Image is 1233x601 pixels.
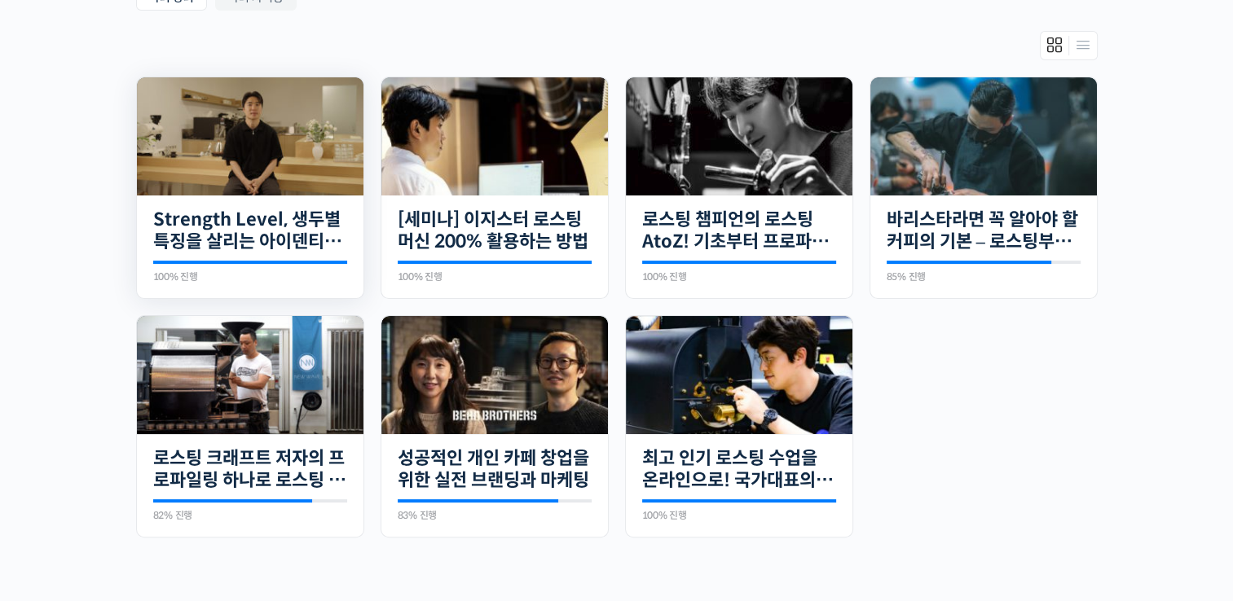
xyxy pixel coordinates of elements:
a: 바리스타라면 꼭 알아야 할 커피의 기본 – 로스팅부터 에스프레소까지 [887,208,1081,253]
div: 100% 진행 [398,272,592,282]
a: Strength Level, 생두별 특징을 살리는 아이덴티티 커피랩 [PERSON_NAME] [PERSON_NAME]의 로스팅 클래스 [153,208,347,253]
span: 홈 [51,490,61,503]
div: 83% 진행 [398,511,592,520]
div: 100% 진행 [642,272,836,282]
span: 대화 [149,491,169,504]
div: 100% 진행 [642,511,836,520]
a: 성공적인 개인 카페 창업을 위한 실전 브랜딩과 마케팅 [398,447,592,492]
a: 최고 인기 로스팅 수업을 온라인으로! 국가대표의 로스팅 클래스 [642,447,836,492]
a: 로스팅 챔피언의 로스팅 AtoZ! 기초부터 프로파일 설계까지 [642,208,836,253]
div: 82% 진행 [153,511,347,520]
a: [세미나] 이지스터 로스팅 머신 200% 활용하는 방법 [398,208,592,253]
div: 85% 진행 [887,272,1081,282]
a: 설정 [210,466,313,507]
a: 대화 [108,466,210,507]
a: 로스팅 크래프트 저자의 프로파일링 하나로 로스팅 마스터하기 [153,447,347,492]
a: 홈 [5,466,108,507]
div: 100% 진행 [153,272,347,282]
div: Members directory secondary navigation [1040,31,1098,60]
span: 설정 [252,490,271,503]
